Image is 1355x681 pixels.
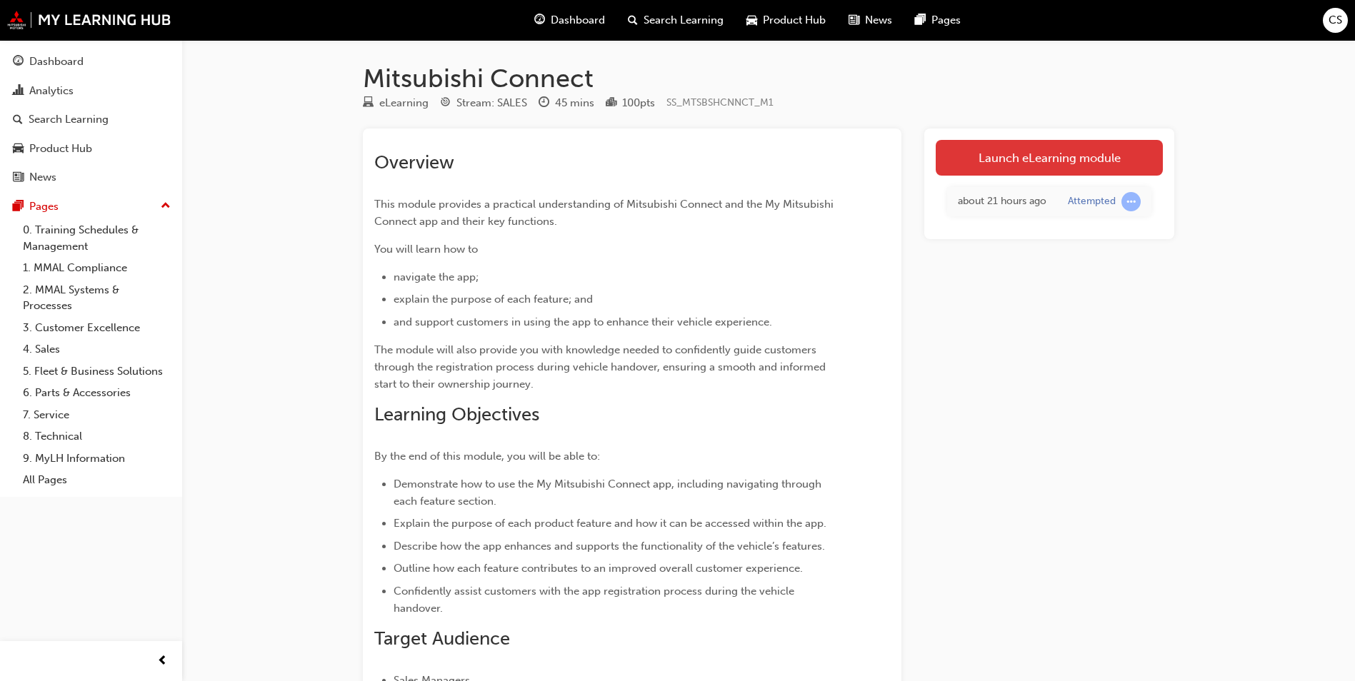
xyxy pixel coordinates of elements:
[13,113,23,126] span: search-icon
[13,171,24,184] span: news-icon
[13,143,24,156] span: car-icon
[606,97,616,110] span: podium-icon
[363,94,429,112] div: Type
[440,97,451,110] span: target-icon
[6,136,176,162] a: Product Hub
[440,94,527,112] div: Stream
[958,193,1046,210] div: Wed Aug 27 2025 17:06:29 GMT+0800 (Australian Western Standard Time)
[13,85,24,98] span: chart-icon
[865,12,892,29] span: News
[1323,8,1348,33] button: CS
[931,12,961,29] span: Pages
[17,219,176,257] a: 0. Training Schedules & Management
[6,193,176,220] button: Pages
[13,201,24,213] span: pages-icon
[29,83,74,99] div: Analytics
[17,360,176,383] a: 5. Fleet & Business Solutions
[6,49,176,75] a: Dashboard
[17,448,176,470] a: 9. MyLH Information
[394,271,479,283] span: navigate the app;
[904,6,972,35] a: pages-iconPages
[374,403,539,425] span: Learning Objectives
[394,585,797,615] span: Confidently assist customers with the app registration process during the vehicle handover.
[374,450,600,463] span: By the end of this module, you will be able to:
[1121,192,1141,211] span: learningRecordVerb_ATTEMPT-icon
[539,94,594,112] div: Duration
[161,197,171,216] span: up-icon
[394,562,803,575] span: Outline how each feature contributes to an improved overall customer experience.
[534,11,545,29] span: guage-icon
[374,627,510,650] span: Target Audience
[17,317,176,339] a: 3. Customer Excellence
[746,11,757,29] span: car-icon
[17,257,176,279] a: 1. MMAL Compliance
[13,56,24,69] span: guage-icon
[735,6,837,35] a: car-iconProduct Hub
[17,338,176,360] a: 4. Sales
[606,94,655,112] div: Points
[6,46,176,193] button: DashboardAnalyticsSearch LearningProduct HubNews
[374,343,829,390] span: The module will also provide you with knowledge needed to confidently guide customers through the...
[849,11,859,29] span: news-icon
[539,97,549,110] span: clock-icon
[374,198,836,228] span: This module provides a practical understanding of Mitsubishi Connect and the My Mitsubishi Connec...
[17,279,176,317] a: 2. MMAL Systems & Processes
[29,111,109,128] div: Search Learning
[394,517,826,530] span: Explain the purpose of each product feature and how it can be accessed within the app.
[1329,12,1342,29] span: CS
[17,469,176,491] a: All Pages
[363,97,374,110] span: learningResourceType_ELEARNING-icon
[29,141,92,157] div: Product Hub
[379,95,429,111] div: eLearning
[17,404,176,426] a: 7. Service
[29,169,56,186] div: News
[837,6,904,35] a: news-iconNews
[551,12,605,29] span: Dashboard
[394,478,824,508] span: Demonstrate how to use the My Mitsubishi Connect app, including navigating through each feature s...
[644,12,724,29] span: Search Learning
[157,652,168,670] span: prev-icon
[666,96,774,109] span: Learning resource code
[394,316,772,328] span: and support customers in using the app to enhance their vehicle experience.
[7,11,171,29] img: mmal
[1068,195,1116,208] div: Attempted
[915,11,926,29] span: pages-icon
[936,140,1163,176] a: Launch eLearning module
[628,11,638,29] span: search-icon
[363,63,1174,94] h1: Mitsubishi Connect
[622,95,655,111] div: 100 pts
[6,106,176,133] a: Search Learning
[29,198,59,215] div: Pages
[456,95,527,111] div: Stream: SALES
[394,293,593,306] span: explain the purpose of each feature; and
[17,425,176,448] a: 8. Technical
[374,151,454,173] span: Overview
[616,6,735,35] a: search-iconSearch Learning
[6,78,176,104] a: Analytics
[374,243,478,256] span: You will learn how to
[394,540,825,553] span: Describe how the app enhances and supports the functionality of the vehicle’s features.
[29,54,84,70] div: Dashboard
[763,12,826,29] span: Product Hub
[555,95,594,111] div: 45 mins
[17,382,176,404] a: 6. Parts & Accessories
[523,6,616,35] a: guage-iconDashboard
[6,164,176,191] a: News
